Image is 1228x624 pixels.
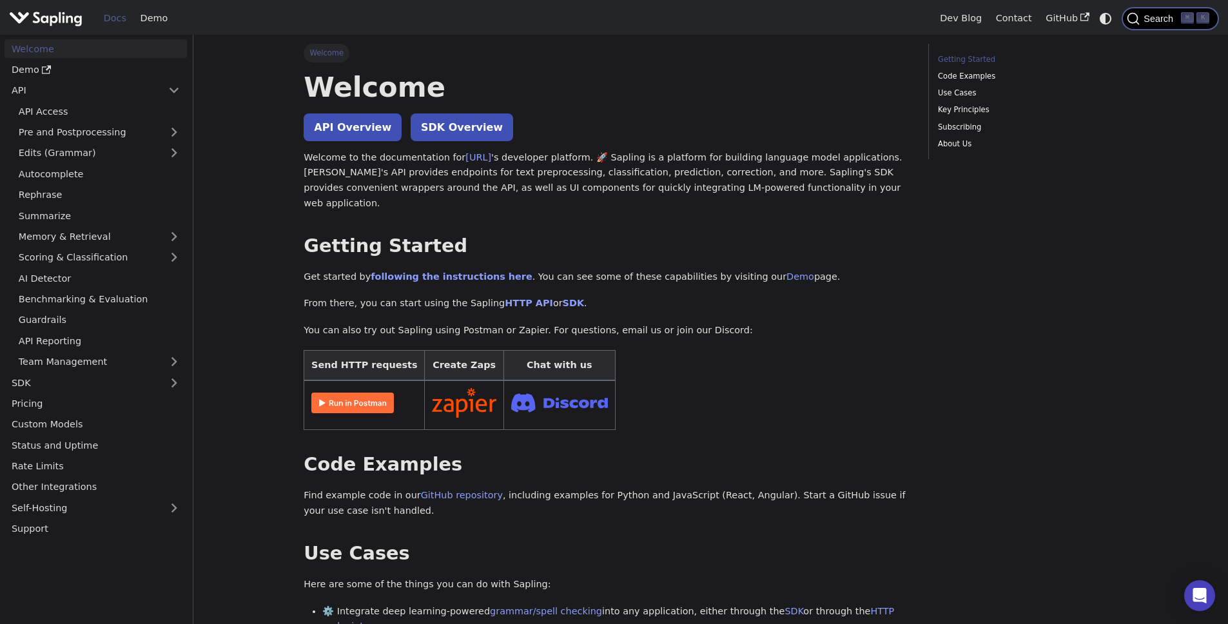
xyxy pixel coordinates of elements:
[989,8,1039,28] a: Contact
[785,606,803,616] a: SDK
[5,81,161,100] a: API
[1196,12,1209,24] kbd: K
[490,606,602,616] a: grammar/spell checking
[938,104,1113,116] a: Key Principles
[304,542,910,565] h2: Use Cases
[304,350,425,380] th: Send HTTP requests
[5,457,187,476] a: Rate Limits
[304,269,910,285] p: Get started by . You can see some of these capabilities by visiting our page.
[304,44,349,62] span: Welcome
[411,113,513,141] a: SDK Overview
[933,8,988,28] a: Dev Blog
[938,54,1113,66] a: Getting Started
[304,323,910,338] p: You can also try out Sapling using Postman or Zapier. For questions, email us or join our Discord:
[371,271,532,282] a: following the instructions here
[938,87,1113,99] a: Use Cases
[1181,12,1194,24] kbd: ⌘
[1038,8,1096,28] a: GitHub
[5,520,187,538] a: Support
[12,144,187,162] a: Edits (Grammar)
[304,453,910,476] h2: Code Examples
[432,388,496,418] img: Connect in Zapier
[304,44,910,62] nav: Breadcrumbs
[9,9,87,28] a: Sapling.ai
[5,39,187,58] a: Welcome
[12,331,187,350] a: API Reporting
[161,81,187,100] button: Collapse sidebar category 'API'
[97,8,133,28] a: Docs
[1096,9,1115,28] button: Switch between dark and light mode (currently system mode)
[786,271,814,282] a: Demo
[311,393,394,413] img: Run in Postman
[12,311,187,329] a: Guardrails
[5,498,187,517] a: Self-Hosting
[12,186,187,204] a: Rephrase
[12,290,187,309] a: Benchmarking & Evaluation
[304,113,402,141] a: API Overview
[563,298,584,308] a: SDK
[12,102,187,121] a: API Access
[5,478,187,496] a: Other Integrations
[5,415,187,434] a: Custom Models
[5,395,187,413] a: Pricing
[12,353,187,371] a: Team Management
[12,248,187,267] a: Scoring & Classification
[133,8,175,28] a: Demo
[304,235,910,258] h2: Getting Started
[425,350,504,380] th: Create Zaps
[161,373,187,392] button: Expand sidebar category 'SDK'
[511,389,608,416] img: Join Discord
[938,70,1113,83] a: Code Examples
[12,228,187,246] a: Memory & Retrieval
[421,490,503,500] a: GitHub repository
[9,9,83,28] img: Sapling.ai
[12,206,187,225] a: Summarize
[12,123,187,142] a: Pre and Postprocessing
[304,577,910,592] p: Here are some of the things you can do with Sapling:
[5,373,161,392] a: SDK
[304,70,910,104] h1: Welcome
[503,350,615,380] th: Chat with us
[5,61,187,79] a: Demo
[304,150,910,211] p: Welcome to the documentation for 's developer platform. 🚀 Sapling is a platform for building lang...
[12,164,187,183] a: Autocomplete
[304,488,910,519] p: Find example code in our , including examples for Python and JavaScript (React, Angular). Start a...
[505,298,553,308] a: HTTP API
[938,121,1113,133] a: Subscribing
[1122,7,1218,30] button: Search (Command+K)
[1184,580,1215,611] div: Open Intercom Messenger
[12,269,187,288] a: AI Detector
[1140,14,1181,24] span: Search
[5,436,187,454] a: Status and Uptime
[465,152,491,162] a: [URL]
[304,296,910,311] p: From there, you can start using the Sapling or .
[938,138,1113,150] a: About Us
